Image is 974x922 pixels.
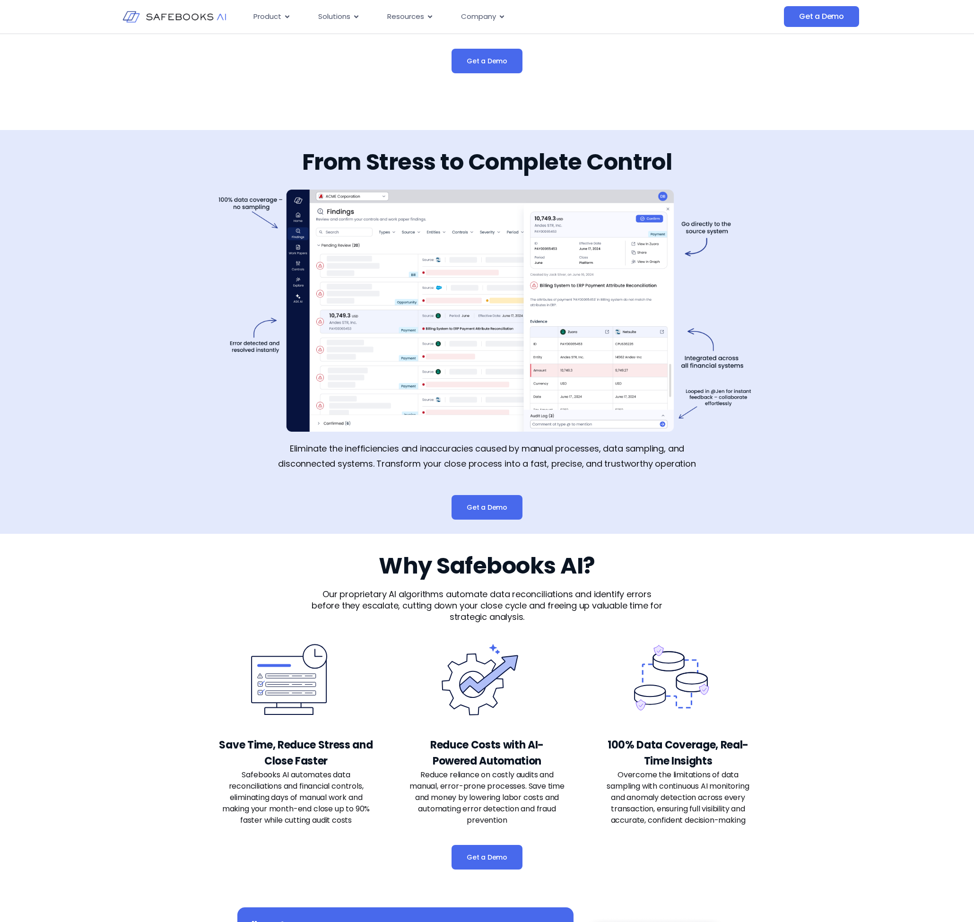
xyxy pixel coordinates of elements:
[218,190,756,432] img: Product 27
[799,12,844,21] span: Get a Demo
[246,8,689,26] div: Menu Toggle
[467,56,507,66] span: Get a Demo
[409,737,565,769] h3: Reduce Costs with AI-Powered Automation
[433,632,527,727] img: Product 29
[452,49,522,73] a: Get a Demo
[218,737,374,769] h3: Save Time, Reduce Stress and Close Faster
[253,11,281,22] span: Product
[600,737,756,769] h3: 100% Data Coverage, Real-Time Insights
[600,769,756,826] p: Overcome the limitations of data sampling with continuous AI monitoring and anomaly detection acr...
[310,589,665,623] p: Our proprietary AI algorithms automate data reconciliations and identify errors before they escal...
[379,553,595,579] h2: Why Safebooks AI?
[318,11,350,22] span: Solutions
[624,632,718,727] img: Product 30
[452,845,522,870] a: Get a Demo
[467,503,507,512] span: Get a Demo
[452,495,522,520] a: Get a Demo
[387,11,424,22] span: Resources
[218,769,374,826] p: Safebooks AI automates data reconciliations and financial controls, eliminating days of manual wo...
[242,632,336,727] img: Product 28
[264,441,710,471] p: Eliminate the inefficiencies and inaccuracies caused by manual processes, data sampling, and disc...
[302,149,672,175] h2: From Stress to Complete Control
[409,769,565,826] p: Reduce reliance on costly audits and manual, error-prone processes. Save time and money by loweri...
[246,8,689,26] nav: Menu
[784,6,859,27] a: Get a Demo
[467,852,507,862] span: Get a Demo
[461,11,496,22] span: Company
